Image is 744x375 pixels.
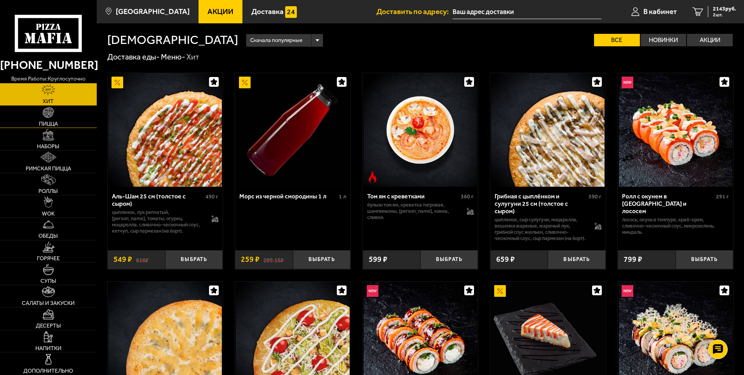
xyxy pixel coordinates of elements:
input: Ваш адрес доставки [453,5,601,19]
img: 15daf4d41897b9f0e9f617042186c801.svg [285,6,297,18]
span: 590 г [589,193,601,200]
img: Акционный [494,285,506,297]
span: 259 ₽ [241,256,260,263]
p: цыпленок, лук репчатый, [PERSON_NAME], томаты, огурец, моцарелла, сливочно-чесночный соус, кетчуп... [112,209,204,234]
span: Салаты и закуски [22,300,75,306]
div: Хит [186,52,199,62]
span: проспект Обуховской Обороны, 54 [453,5,601,19]
a: Грибная с цыплёнком и сулугуни 25 см (толстое с сыром) [490,73,606,187]
span: 549 ₽ [113,256,132,263]
p: бульон том ям, креветка тигровая, шампиньоны, [PERSON_NAME], кинза, сливки. [367,202,459,221]
span: В кабинет [643,8,677,15]
span: 490 г [206,193,218,200]
img: Грибная с цыплёнком и сулугуни 25 см (толстое с сыром) [491,73,605,187]
span: [GEOGRAPHIC_DATA] [116,8,190,15]
span: 1 л [339,193,346,200]
span: 2143 руб. [713,6,736,12]
a: АкционныйАль-Шам 25 см (толстое с сыром) [108,73,223,187]
span: Супы [40,278,56,284]
span: Сначала популярные [250,33,302,48]
div: Аль-Шам 25 см (толстое с сыром) [112,193,204,207]
img: Новинка [622,285,633,297]
button: Выбрать [420,250,478,269]
h1: [DEMOGRAPHIC_DATA] [107,34,238,46]
img: Морс из черной смородины 1 л [236,73,349,187]
span: Роллы [38,188,58,194]
span: Горячее [37,256,60,261]
button: Выбрать [676,250,733,269]
span: Хит [43,98,54,104]
span: Дополнительно [23,368,73,373]
span: Пицца [39,121,58,126]
img: Аль-Шам 25 см (толстое с сыром) [108,73,222,187]
span: 2 шт. [713,12,736,17]
span: 291 г [716,193,729,200]
div: Морс из черной смородины 1 л [239,193,337,200]
span: Напитки [35,345,61,351]
img: Новинка [622,77,633,88]
span: Доставка [251,8,284,15]
img: Ролл с окунем в темпуре и лососем [619,73,732,187]
span: Десерты [36,323,61,328]
s: 289.15 ₽ [263,256,284,263]
button: Выбрать [165,250,223,269]
span: WOK [42,211,55,216]
div: Грибная с цыплёнком и сулугуни 25 см (толстое с сыром) [495,193,587,215]
img: Том ям с креветками [364,73,477,187]
p: лосось, окунь в темпуре, краб-крем, сливочно-чесночный соус, микрозелень, миндаль. [622,217,729,235]
img: Новинка [367,285,378,297]
s: 618 ₽ [136,256,148,263]
a: АкционныйМорс из черной смородины 1 л [235,73,350,187]
label: Все [594,34,640,46]
a: НовинкаРолл с окунем в темпуре и лососем [618,73,733,187]
span: 599 ₽ [369,256,387,263]
img: Острое блюдо [367,171,378,183]
span: 659 ₽ [496,256,515,263]
p: цыпленок, сыр сулугуни, моцарелла, вешенки жареные, жареный лук, грибной соус Жюльен, сливочно-че... [495,217,587,242]
div: Том ям с креветками [367,193,459,200]
a: Доставка еды- [107,52,160,61]
span: Римская пицца [26,166,71,171]
a: Меню- [161,52,185,61]
span: Акции [207,8,233,15]
span: 799 ₽ [624,256,642,263]
button: Выбрать [293,250,350,269]
div: Ролл с окунем в [GEOGRAPHIC_DATA] и лососем [622,193,714,215]
label: Новинки [641,34,687,46]
a: Острое блюдоТом ям с креветками [363,73,478,187]
span: Обеды [38,233,58,238]
span: Наборы [37,144,59,149]
span: 360 г [461,193,474,200]
button: Выбрать [548,250,605,269]
img: Акционный [239,77,251,88]
label: Акции [687,34,733,46]
span: Доставить по адресу: [376,8,453,15]
img: Акционный [112,77,123,88]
